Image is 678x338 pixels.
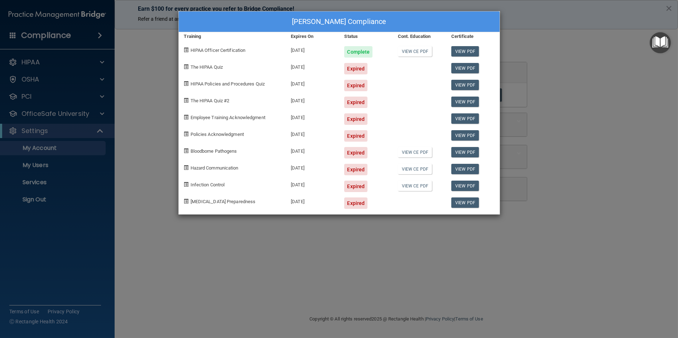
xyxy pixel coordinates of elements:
div: [DATE] [285,108,339,125]
div: [PERSON_NAME] Compliance [179,11,500,32]
a: View PDF [451,164,479,174]
a: View PDF [451,113,479,124]
button: Open Resource Center [650,32,671,53]
a: View CE PDF [398,147,432,157]
div: Expired [344,147,367,158]
div: Expired [344,80,367,91]
span: Policies Acknowledgment [191,132,244,137]
div: [DATE] [285,91,339,108]
a: View CE PDF [398,46,432,57]
div: [DATE] [285,41,339,58]
span: The HIPAA Quiz #2 [191,98,230,103]
div: [DATE] [285,58,339,74]
a: View PDF [451,46,479,57]
a: View CE PDF [398,164,432,174]
a: View PDF [451,197,479,208]
a: View PDF [451,80,479,90]
div: Expires On [285,32,339,41]
div: Complete [344,46,372,58]
div: Expired [344,97,367,108]
div: [DATE] [285,158,339,175]
a: View PDF [451,97,479,107]
div: [DATE] [285,175,339,192]
span: Infection Control [191,182,225,187]
span: The HIPAA Quiz [191,64,223,70]
div: Expired [344,197,367,209]
div: Expired [344,181,367,192]
div: Training [179,32,286,41]
a: View PDF [451,63,479,73]
span: Hazard Communication [191,165,239,171]
div: Expired [344,130,367,142]
a: View PDF [451,181,479,191]
span: Employee Training Acknowledgment [191,115,265,120]
a: View CE PDF [398,181,432,191]
div: [DATE] [285,125,339,142]
span: HIPAA Officer Certification [191,48,246,53]
div: Expired [344,164,367,175]
span: HIPAA Policies and Procedures Quiz [191,81,265,87]
div: Status [339,32,392,41]
div: Cont. Education [393,32,446,41]
a: View PDF [451,147,479,157]
span: [MEDICAL_DATA] Preparedness [191,199,256,204]
div: [DATE] [285,142,339,158]
a: View PDF [451,130,479,141]
div: [DATE] [285,192,339,209]
div: Expired [344,63,367,74]
div: Expired [344,113,367,125]
div: [DATE] [285,74,339,91]
span: Bloodborne Pathogens [191,148,237,154]
div: Certificate [446,32,499,41]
